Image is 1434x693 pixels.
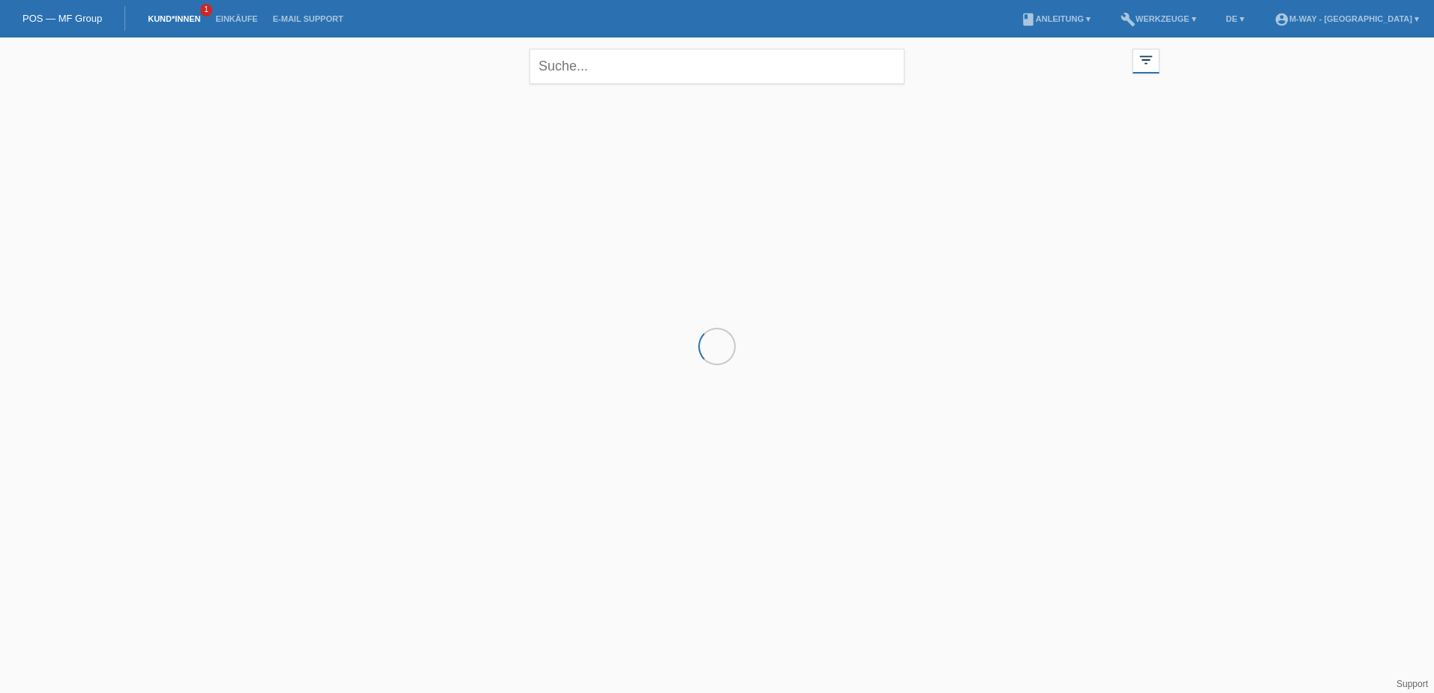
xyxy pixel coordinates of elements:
a: E-Mail Support [265,14,351,23]
i: build [1120,12,1135,27]
a: Einkäufe [208,14,265,23]
i: book [1021,12,1036,27]
i: account_circle [1274,12,1289,27]
i: filter_list [1138,52,1154,68]
a: POS — MF Group [22,13,102,24]
a: bookAnleitung ▾ [1013,14,1098,23]
input: Suche... [529,49,904,84]
a: account_circlem-way - [GEOGRAPHIC_DATA] ▾ [1267,14,1426,23]
a: buildWerkzeuge ▾ [1113,14,1204,23]
a: Kund*innen [140,14,208,23]
a: DE ▾ [1219,14,1252,23]
span: 1 [200,4,212,16]
a: Support [1396,679,1428,689]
